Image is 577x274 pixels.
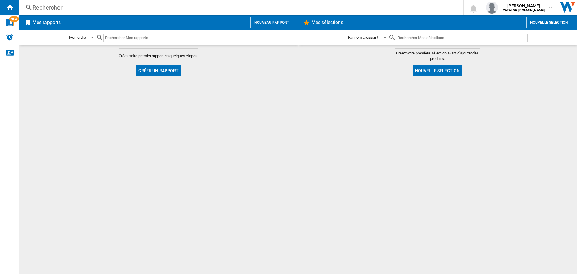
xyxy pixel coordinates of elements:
span: Créez votre première sélection avant d'ajouter des produits. [395,51,480,61]
input: Rechercher Mes sélections [396,34,528,42]
img: alerts-logo.svg [6,34,13,41]
div: Mon ordre [69,35,86,40]
button: Nouveau rapport [250,17,293,28]
div: Rechercher [32,3,448,12]
img: wise-card.svg [6,19,14,26]
span: NEW [9,16,19,22]
h2: Mes rapports [31,17,62,28]
button: Nouvelle selection [413,65,462,76]
h2: Mes sélections [310,17,344,28]
b: CATALOG [DOMAIN_NAME] [503,8,545,12]
button: Créer un rapport [136,65,180,76]
input: Rechercher Mes rapports [103,34,249,42]
span: [PERSON_NAME] [503,3,545,9]
div: Par nom croissant [348,35,378,40]
button: Nouvelle selection [526,17,572,28]
img: profile.jpg [486,2,498,14]
span: Créez votre premier rapport en quelques étapes. [119,53,198,59]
